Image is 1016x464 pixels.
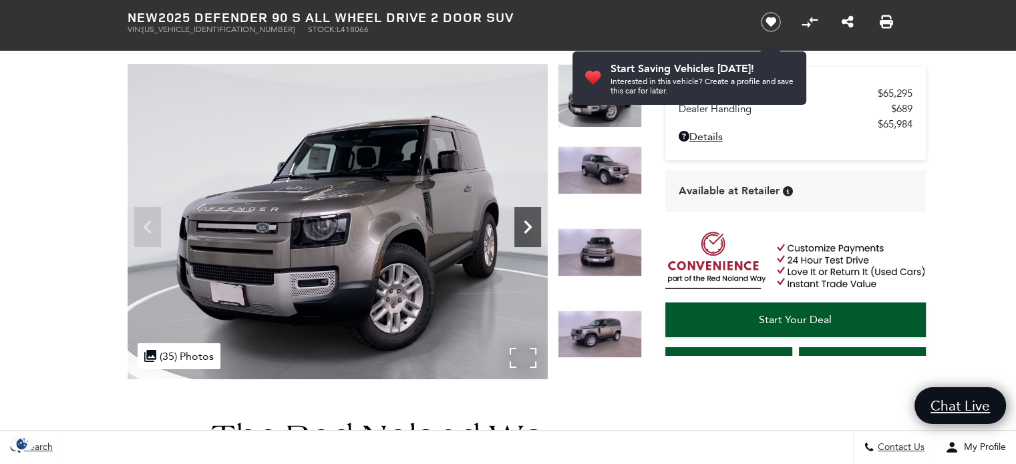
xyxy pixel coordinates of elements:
[914,387,1006,424] a: Chat Live
[874,442,924,453] span: Contact Us
[558,310,642,359] img: New 2025 Silicon Silver LAND ROVER S image 4
[7,437,37,451] section: Click to Open Cookie Consent Modal
[800,12,820,32] button: Compare Vehicle
[138,343,220,369] div: (35) Photos
[679,87,912,99] a: MSRP $65,295
[665,302,926,337] a: Start Your Deal
[935,431,1016,464] button: Open user profile menu
[679,118,912,130] a: $65,984
[679,103,891,115] span: Dealer Handling
[558,64,642,128] img: New 2025 Silicon Silver LAND ROVER S image 1
[337,25,369,34] span: L418066
[308,25,337,34] span: Stock:
[799,347,926,382] a: Schedule Test Drive
[756,11,786,33] button: Save vehicle
[891,103,912,115] span: $689
[959,442,1006,453] span: My Profile
[128,8,158,26] strong: New
[880,14,893,30] a: Print this New 2025 Defender 90 S All Wheel Drive 2 Door SUV
[878,118,912,130] span: $65,984
[878,87,912,99] span: $65,295
[128,25,142,34] span: VIN:
[128,64,548,379] img: New 2025 Silicon Silver LAND ROVER S image 1
[783,186,793,196] div: Vehicle is in stock and ready for immediate delivery. Due to demand, availability is subject to c...
[759,313,832,326] span: Start Your Deal
[679,184,780,198] span: Available at Retailer
[665,347,792,382] a: Instant Trade Value
[679,103,912,115] a: Dealer Handling $689
[7,437,37,451] img: Opt-Out Icon
[558,228,642,276] img: New 2025 Silicon Silver LAND ROVER S image 3
[679,130,912,143] a: Details
[558,146,642,194] img: New 2025 Silicon Silver LAND ROVER S image 2
[514,207,541,247] div: Next
[679,87,878,99] span: MSRP
[924,397,997,415] span: Chat Live
[842,14,854,30] a: Share this New 2025 Defender 90 S All Wheel Drive 2 Door SUV
[142,25,295,34] span: [US_VEHICLE_IDENTIFICATION_NUMBER]
[128,10,739,25] h1: 2025 Defender 90 S All Wheel Drive 2 Door SUV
